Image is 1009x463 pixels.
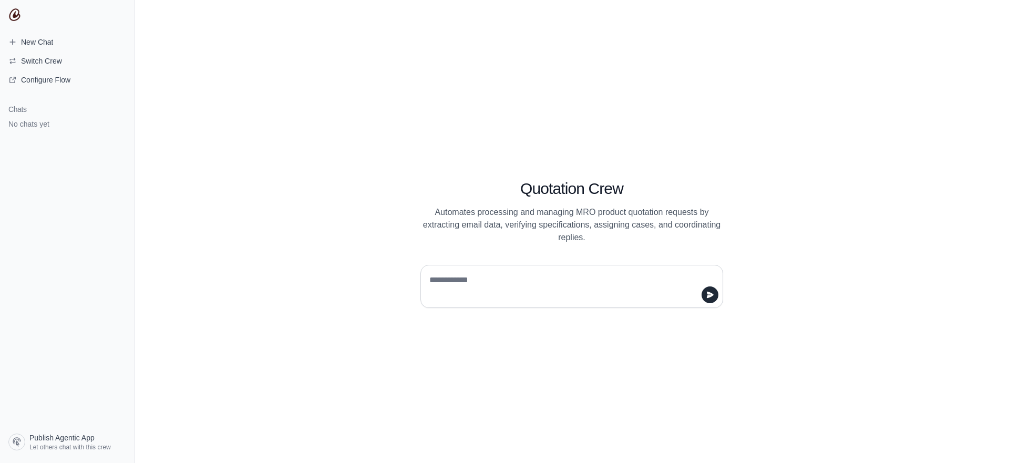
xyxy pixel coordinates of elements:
img: CrewAI Logo [8,8,21,21]
span: Publish Agentic App [29,433,95,443]
a: New Chat [4,34,130,50]
h1: Quotation Crew [420,179,723,198]
button: Switch Crew [4,53,130,69]
p: Automates processing and managing MRO product quotation requests by extracting email data, verify... [420,206,723,244]
span: Let others chat with this crew [29,443,111,451]
a: Configure Flow [4,71,130,88]
span: Configure Flow [21,75,70,85]
a: Publish Agentic App Let others chat with this crew [4,429,130,455]
span: New Chat [21,37,53,47]
span: Switch Crew [21,56,62,66]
